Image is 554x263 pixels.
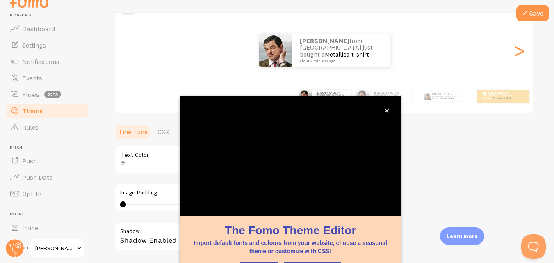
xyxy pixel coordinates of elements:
[22,25,55,33] span: Dashboard
[10,145,89,151] span: Push
[22,107,43,115] span: Theme
[22,57,59,66] span: Notifications
[10,13,89,18] span: Pop-ups
[30,238,85,258] a: [PERSON_NAME]
[22,41,46,49] span: Settings
[259,34,292,67] img: Fomo
[5,70,89,86] a: Events
[5,185,89,202] a: Opt-In
[300,37,349,45] strong: [PERSON_NAME]
[325,50,369,58] a: Metallica t-shirt
[114,222,360,252] div: Shadow Enabled
[5,153,89,169] a: Push
[5,220,89,236] a: Inline
[300,38,382,63] p: from [GEOGRAPHIC_DATA] just bought a
[5,53,89,70] a: Notifications
[22,157,37,165] span: Push
[432,92,460,101] p: from [GEOGRAPHIC_DATA] just bought a
[22,173,53,181] span: Push Data
[483,91,516,101] p: from [GEOGRAPHIC_DATA] just bought a
[44,91,61,98] span: beta
[424,93,431,100] img: Fomo
[483,100,515,101] small: about 4 minutes ago
[5,86,89,103] a: Flows beta
[374,91,409,101] p: from [GEOGRAPHIC_DATA] just bought a
[299,90,312,103] img: Fomo
[5,103,89,119] a: Theme
[22,190,41,198] span: Opt-In
[432,93,449,95] strong: [PERSON_NAME]
[22,74,42,82] span: Events
[374,91,394,94] strong: [PERSON_NAME]
[356,90,369,103] img: Fomo
[374,100,408,101] small: about 4 minutes ago
[300,59,379,63] small: about 4 minutes ago
[483,91,503,94] strong: [PERSON_NAME]
[22,90,39,98] span: Flows
[5,119,89,135] a: Rules
[10,212,89,217] span: Inline
[189,222,391,238] h1: The Fomo Theme Editor
[22,123,39,131] span: Rules
[114,123,153,140] a: Fine Tune
[189,239,391,255] p: Import default fonts and colours from your website, choose a seasonal theme or customize with CSS!
[315,91,348,101] p: from [GEOGRAPHIC_DATA] just bought a
[120,189,355,197] label: Image Padding
[384,96,402,100] a: Metallica t-shirt
[516,5,549,21] button: Save
[383,106,391,115] button: close,
[5,169,89,185] a: Push Data
[22,224,38,232] span: Inline
[521,234,546,259] iframe: Help Scout Beacon - Open
[153,123,174,140] a: CSS
[514,21,524,80] div: Next slide
[35,243,74,253] span: [PERSON_NAME]
[5,37,89,53] a: Settings
[440,227,484,245] div: Learn more
[5,21,89,37] a: Dashboard
[447,232,478,240] p: Learn more
[315,91,335,94] strong: [PERSON_NAME]
[493,96,511,100] a: Metallica t-shirt
[440,97,454,100] a: Metallica t-shirt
